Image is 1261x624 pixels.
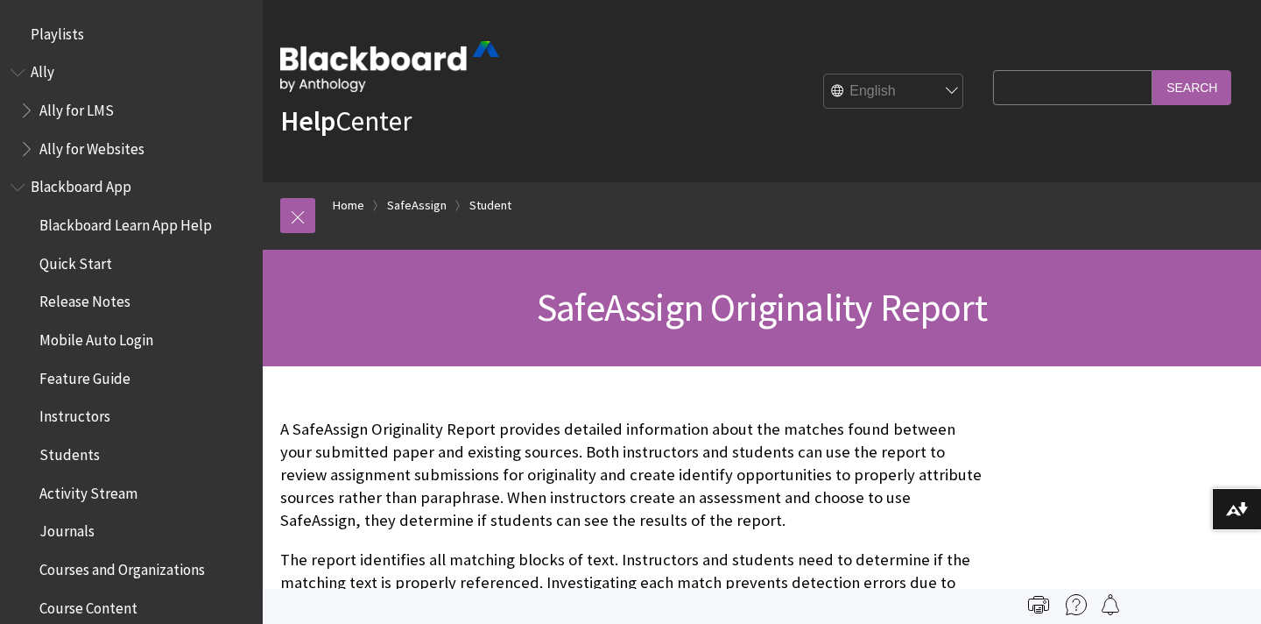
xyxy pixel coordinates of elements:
[280,41,499,92] img: Blackboard by Anthology
[333,195,364,216] a: Home
[280,103,412,138] a: HelpCenter
[280,418,984,533] p: A SafeAssign Originality Report provides detailed information about the matches found between you...
[39,249,112,273] span: Quick Start
[11,58,252,164] nav: Book outline for Anthology Ally Help
[824,74,964,110] select: Site Language Selector
[39,96,114,119] span: Ally for LMS
[31,58,54,82] span: Ally
[39,402,110,426] span: Instructors
[39,593,137,617] span: Course Content
[39,325,153,349] span: Mobile Auto Login
[537,283,987,331] span: SafeAssign Originality Report
[11,19,252,49] nav: Book outline for Playlists
[39,210,212,234] span: Blackboard Learn App Help
[280,549,984,618] p: The report identifies all matching blocks of text. Instructors and students need to determine if ...
[31,19,84,43] span: Playlists
[280,103,335,138] strong: Help
[387,195,447,216] a: SafeAssign
[39,287,130,311] span: Release Notes
[1066,594,1087,615] img: More help
[39,134,144,158] span: Ally for Websites
[39,364,130,387] span: Feature Guide
[31,173,131,196] span: Blackboard App
[39,517,95,541] span: Journals
[39,555,205,578] span: Courses and Organizations
[39,479,137,502] span: Activity Stream
[1100,594,1121,615] img: Follow this page
[469,195,511,216] a: Student
[39,440,100,464] span: Students
[1028,594,1049,615] img: Print
[1152,70,1231,104] input: Search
